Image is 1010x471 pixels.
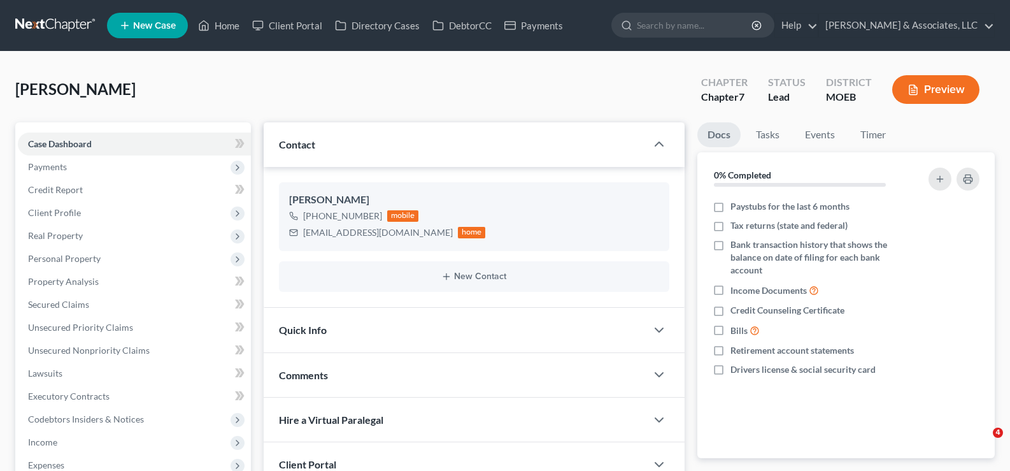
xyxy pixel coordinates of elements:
span: Income Documents [730,284,807,297]
span: Credit Report [28,184,83,195]
div: [PHONE_NUMBER] [303,210,382,222]
span: Drivers license & social security card [730,363,876,376]
span: Quick Info [279,324,327,336]
span: Paystubs for the last 6 months [730,200,850,213]
span: Credit Counseling Certificate [730,304,844,317]
a: Home [192,14,246,37]
div: [PERSON_NAME] [289,192,660,208]
span: 7 [739,91,744,103]
span: Client Profile [28,207,81,218]
a: Payments [498,14,569,37]
a: Timer [850,122,896,147]
span: Retirement account statements [730,344,854,357]
a: Directory Cases [329,14,426,37]
span: Unsecured Nonpriority Claims [28,345,150,356]
span: [PERSON_NAME] [15,80,136,98]
div: mobile [387,210,419,222]
a: Credit Report [18,178,251,201]
span: Codebtors Insiders & Notices [28,414,144,424]
span: Secured Claims [28,299,89,310]
span: Tax returns (state and federal) [730,219,848,232]
span: Unsecured Priority Claims [28,322,133,333]
a: Secured Claims [18,293,251,316]
span: Contact [279,138,315,150]
a: Unsecured Nonpriority Claims [18,339,251,362]
span: New Case [133,21,176,31]
span: Client Portal [279,458,336,470]
span: Executory Contracts [28,391,110,402]
span: Payments [28,161,67,172]
div: Chapter [701,90,748,105]
a: [PERSON_NAME] & Associates, LLC [819,14,994,37]
div: MOEB [826,90,872,105]
div: home [458,227,486,238]
div: [EMAIL_ADDRESS][DOMAIN_NAME] [303,226,453,239]
a: Executory Contracts [18,385,251,408]
span: Expenses [28,460,64,470]
a: Events [795,122,845,147]
span: Real Property [28,230,83,241]
span: Hire a Virtual Paralegal [279,414,383,426]
a: Lawsuits [18,362,251,385]
a: Unsecured Priority Claims [18,316,251,339]
a: Help [775,14,818,37]
button: New Contact [289,272,660,282]
span: Income [28,437,57,447]
span: Case Dashboard [28,138,92,149]
a: Docs [697,122,741,147]
span: Property Analysis [28,276,99,287]
div: Status [768,75,806,90]
div: Chapter [701,75,748,90]
span: Personal Property [28,253,101,264]
span: Bills [730,324,748,337]
strong: 0% Completed [714,170,771,180]
div: District [826,75,872,90]
a: Tasks [746,122,790,147]
a: Property Analysis [18,270,251,293]
span: Bank transaction history that shows the balance on date of filing for each bank account [730,238,909,277]
button: Preview [892,75,979,104]
iframe: Intercom live chat [967,428,997,458]
a: Case Dashboard [18,133,251,156]
a: DebtorCC [426,14,498,37]
span: Lawsuits [28,368,62,379]
input: Search by name... [637,13,753,37]
span: Comments [279,369,328,381]
a: Client Portal [246,14,329,37]
div: Lead [768,90,806,105]
span: 4 [993,428,1003,438]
